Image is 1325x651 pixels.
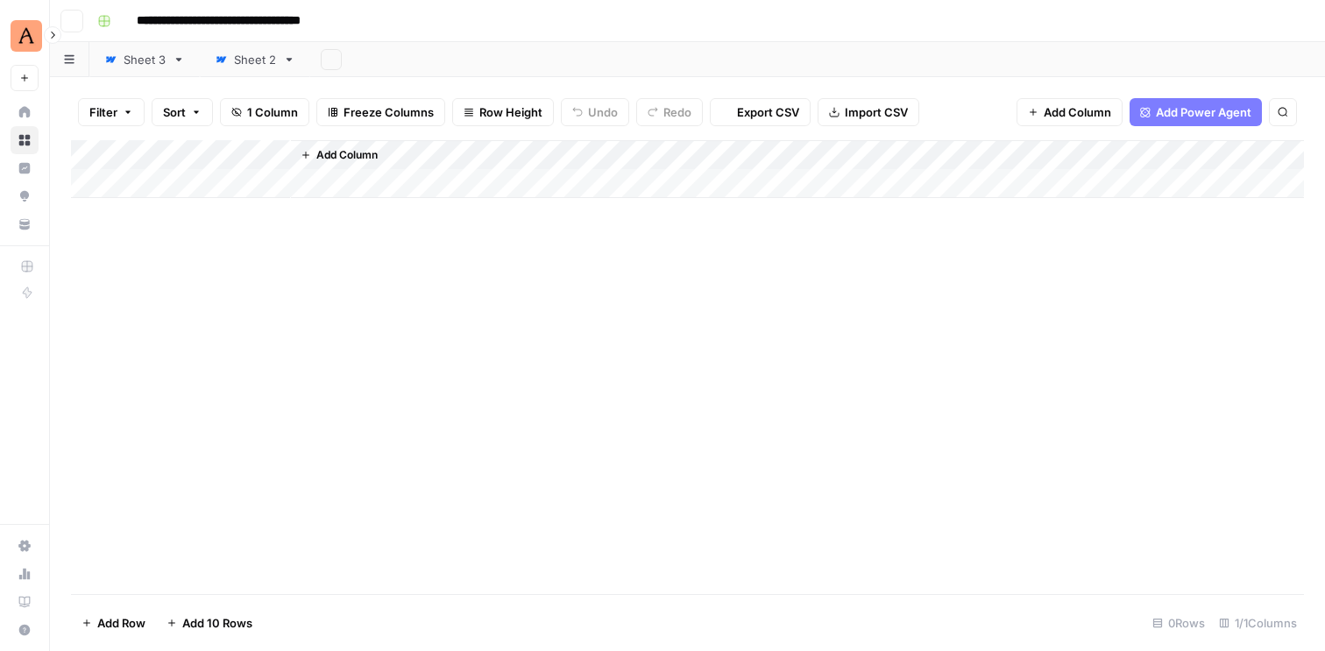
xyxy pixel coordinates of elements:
span: Import CSV [845,103,908,121]
a: Usage [11,560,39,588]
div: 0 Rows [1145,609,1212,637]
a: Insights [11,154,39,182]
a: Opportunities [11,182,39,210]
div: Sheet 2 [234,51,276,68]
button: Sort [152,98,213,126]
span: Add Power Agent [1156,103,1251,121]
a: Browse [11,126,39,154]
span: Add Column [1044,103,1111,121]
div: 1/1 Columns [1212,609,1304,637]
span: Sort [163,103,186,121]
button: Help + Support [11,616,39,644]
button: Add Column [294,144,385,166]
a: Sheet 3 [89,42,200,77]
span: Filter [89,103,117,121]
a: Learning Hub [11,588,39,616]
button: Filter [78,98,145,126]
button: Freeze Columns [316,98,445,126]
button: Undo [561,98,629,126]
button: 1 Column [220,98,309,126]
button: Import CSV [818,98,919,126]
span: Add Column [316,147,378,163]
button: Workspace: Animalz [11,14,39,58]
span: Freeze Columns [344,103,434,121]
a: Settings [11,532,39,560]
div: Sheet 3 [124,51,166,68]
span: Row Height [479,103,542,121]
button: Row Height [452,98,554,126]
button: Add Row [71,609,156,637]
span: Add 10 Rows [182,614,252,632]
span: 1 Column [247,103,298,121]
span: Export CSV [737,103,799,121]
img: Animalz Logo [11,20,42,52]
span: Redo [663,103,691,121]
span: Undo [588,103,618,121]
a: Sheet 2 [200,42,310,77]
button: Add 10 Rows [156,609,263,637]
button: Redo [636,98,703,126]
a: Your Data [11,210,39,238]
button: Add Power Agent [1130,98,1262,126]
a: Home [11,98,39,126]
button: Export CSV [710,98,811,126]
span: Add Row [97,614,145,632]
button: Add Column [1017,98,1123,126]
